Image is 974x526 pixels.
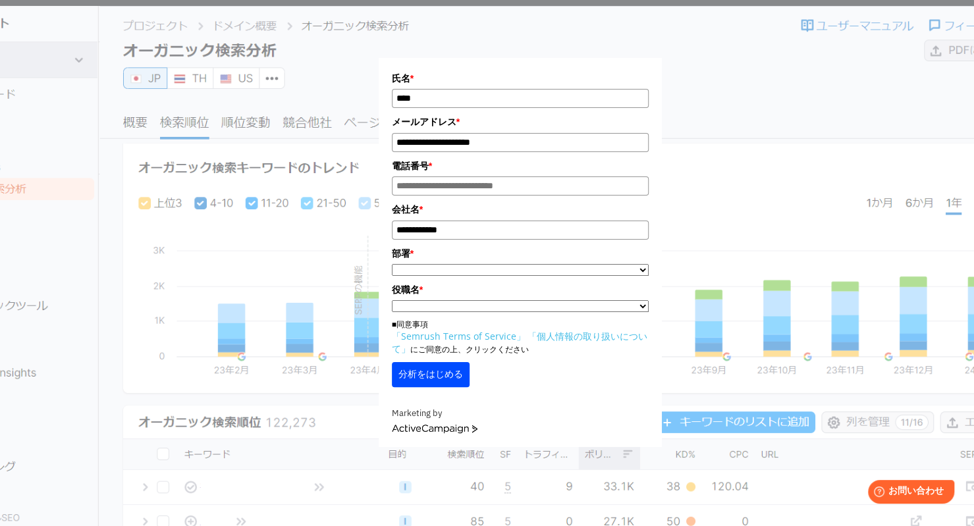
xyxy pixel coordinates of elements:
[392,202,649,217] label: 会社名
[392,362,470,387] button: 分析をはじめる
[392,330,526,342] a: 「Semrush Terms of Service」
[392,282,649,297] label: 役職名
[392,319,649,355] p: ■同意事項 にご同意の上、クリックください
[392,246,649,261] label: 部署
[392,407,649,421] div: Marketing by
[392,115,649,129] label: メールアドレス
[392,71,649,86] label: 氏名
[392,330,647,355] a: 「個人情報の取り扱いについて」
[857,475,960,512] iframe: Help widget launcher
[392,159,649,173] label: 電話番号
